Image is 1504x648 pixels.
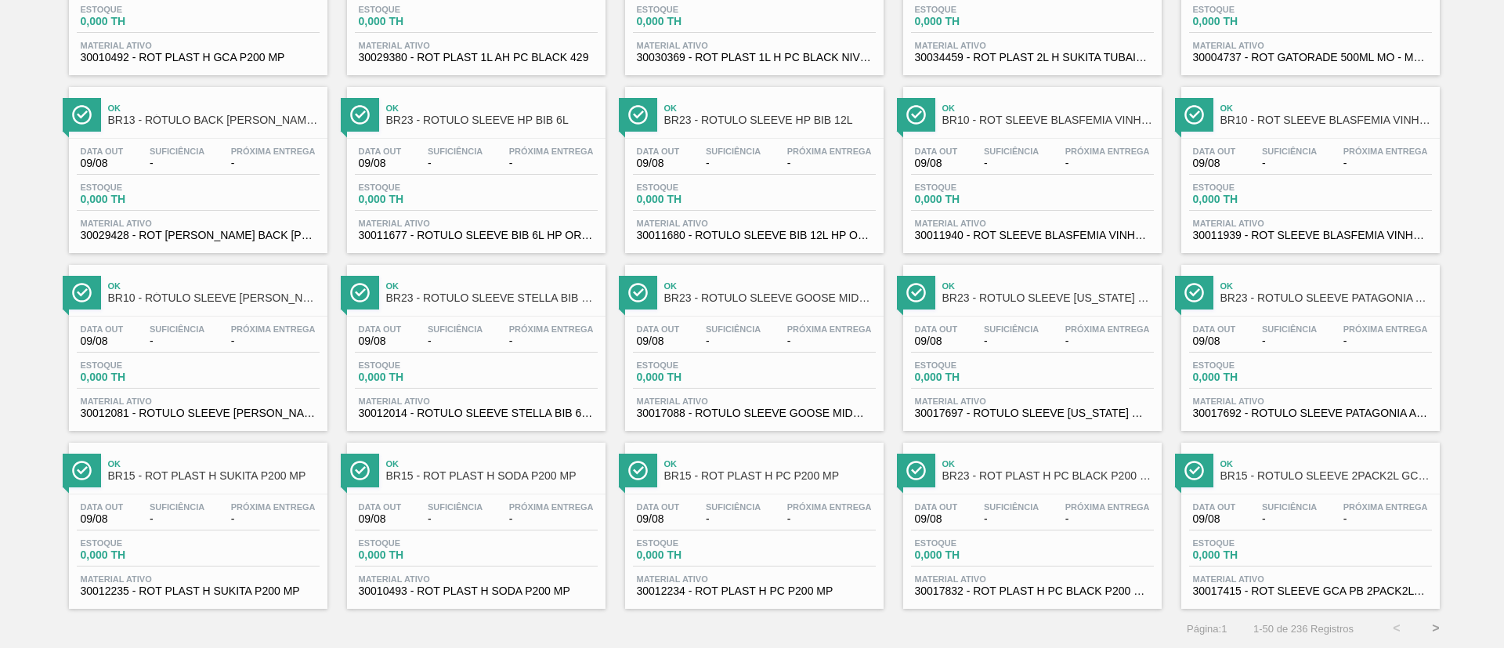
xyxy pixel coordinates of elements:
span: 0,000 TH [637,16,747,27]
span: Ok [1220,281,1432,291]
span: Material ativo [637,574,872,584]
span: Estoque [915,5,1025,14]
span: Estoque [81,538,190,548]
span: Material ativo [359,574,594,584]
span: - [231,513,316,525]
span: Suficiência [984,502,1039,512]
span: Estoque [915,183,1025,192]
span: BR10 - ROT SLEEVE BLASFEMIA VINHO BRANCO 220ML [1220,114,1432,126]
span: Próxima Entrega [787,502,872,512]
span: Próxima Entrega [1065,324,1150,334]
span: 09/08 [1193,157,1236,169]
img: Ícone [906,461,926,480]
span: - [1262,335,1317,347]
span: Estoque [637,538,747,548]
span: Suficiência [150,324,204,334]
span: 30034459 - ROT PLAST 2L H SUKITA TUBAINA NIV25 [915,52,1150,63]
span: Ok [664,459,876,469]
span: Material ativo [359,396,594,406]
span: 09/08 [1193,335,1236,347]
span: 09/08 [359,157,402,169]
span: BR15 - ROT PLAST H PC P200 MP [664,470,876,482]
span: 09/08 [915,513,958,525]
span: 30029380 - ROT PLAST 1L AH PC BLACK 429 [359,52,594,63]
span: - [509,513,594,525]
span: 30010493 - ROT PLAST H SODA P200 MP [359,585,594,597]
span: Próxima Entrega [231,324,316,334]
span: Estoque [637,183,747,192]
img: Ícone [1184,105,1204,125]
span: Data out [915,147,958,156]
span: BR15 - ROTULO SLEEVE 2PACK2L GCA + PCBL [1220,470,1432,482]
span: 30017697 - ROTULO SLEEVE COLORADO RIB LG BIB 12 429 [915,407,1150,419]
a: ÍconeOkBR15 - ROT PLAST H SODA P200 MPData out09/08Suficiência-Próxima Entrega-Estoque0,000 THMat... [335,431,613,609]
span: Ok [664,281,876,291]
span: Suficiência [428,147,483,156]
span: Estoque [1193,5,1303,14]
span: 30030369 - ROT PLAST 1L H PC BLACK NIV24 [637,52,872,63]
span: - [1262,513,1317,525]
span: Material ativo [637,396,872,406]
span: - [1343,513,1428,525]
span: 09/08 [915,335,958,347]
span: Suficiência [706,324,761,334]
span: Ok [386,103,598,113]
span: 0,000 TH [359,194,468,205]
span: BR23 - ROTULO SLEEVE GOOSE MIDWAY BIB 12L [664,292,876,304]
span: 0,000 TH [81,549,190,561]
span: Data out [359,502,402,512]
span: 30012081 - ROTULO SLEEVE MIKES CAJU 269ML [81,407,316,419]
span: Material ativo [359,41,594,50]
a: ÍconeOkBR23 - ROT PLAST H PC BLACK P200 MPData out09/08Suficiência-Próxima Entrega-Estoque0,000 T... [891,431,1170,609]
span: 30017832 - ROT PLAST H PC BLACK P200 MP [915,585,1150,597]
img: Ícone [350,105,370,125]
a: ÍconeOkBR15 - ROT PLAST H SUKITA P200 MPData out09/08Suficiência-Próxima Entrega-Estoque0,000 THM... [57,431,335,609]
span: - [1343,335,1428,347]
img: Ícone [72,461,92,480]
span: Data out [81,324,124,334]
span: Material ativo [81,41,316,50]
span: 09/08 [81,157,124,169]
span: 30012235 - ROT PLAST H SUKITA P200 MP [81,585,316,597]
span: 30017692 - ROTULO SLEEVE PATAGONIA AMBER BIB 12 429 [1193,407,1428,419]
span: 0,000 TH [915,16,1025,27]
span: 0,000 TH [359,16,468,27]
span: Ok [108,459,320,469]
span: 30011677 - ROTULO SLEEVE BIB 6L HP ORANGE SUNSHINE [359,230,594,241]
span: 0,000 TH [915,194,1025,205]
span: Suficiência [1262,324,1317,334]
span: Próxima Entrega [1343,147,1428,156]
span: Material ativo [81,396,316,406]
span: BR23 - ROTULO SLEEVE HP BIB 6L [386,114,598,126]
span: Próxima Entrega [1343,324,1428,334]
span: 30017088 - ROTULO SLEEVE GOOSE MIDWAY BIB 12L 429 [637,407,872,419]
span: 30029428 - ROT BOPP BACK MIKES TANGERINA 275ML [81,230,316,241]
span: 0,000 TH [81,371,190,383]
img: Ícone [350,461,370,480]
span: Suficiência [150,502,204,512]
span: Suficiência [428,502,483,512]
span: Estoque [359,183,468,192]
span: Próxima Entrega [1065,502,1150,512]
a: ÍconeOkBR23 - ROTULO SLEEVE HP BIB 12LData out09/08Suficiência-Próxima Entrega-Estoque0,000 THMat... [613,75,891,253]
span: 30012234 - ROT PLAST H PC P200 MP [637,585,872,597]
span: 09/08 [637,157,680,169]
span: Material ativo [915,396,1150,406]
span: 30010492 - ROT PLAST H GCA P200 MP [81,52,316,63]
span: - [1065,335,1150,347]
span: Estoque [1193,183,1303,192]
span: Suficiência [706,502,761,512]
span: Material ativo [81,574,316,584]
a: ÍconeOkBR13 - RÓTULO BACK [PERSON_NAME] TANGERINA 275MLData out09/08Suficiência-Próxima Entrega-E... [57,75,335,253]
a: ÍconeOkBR10 - RÓTULO SLEEVE [PERSON_NAME] CAJU 269MLData out09/08Suficiência-Próxima Entrega-Esto... [57,253,335,431]
span: Data out [637,147,680,156]
span: Estoque [81,183,190,192]
span: 30017415 - ROT SLEEVE GCA PB 2PACK2L NIV22 [1193,585,1428,597]
a: ÍconeOkBR23 - ROTULO SLEEVE GOOSE MIDWAY BIB 12LData out09/08Suficiência-Próxima Entrega-Estoque0... [613,253,891,431]
span: Material ativo [1193,574,1428,584]
span: Data out [359,324,402,334]
span: Material ativo [915,219,1150,228]
a: ÍconeOkBR15 - ROTULO SLEEVE 2PACK2L GCA + PCBLData out09/08Suficiência-Próxima Entrega-Estoque0,0... [1170,431,1448,609]
span: Próxima Entrega [231,502,316,512]
span: Suficiência [984,147,1039,156]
